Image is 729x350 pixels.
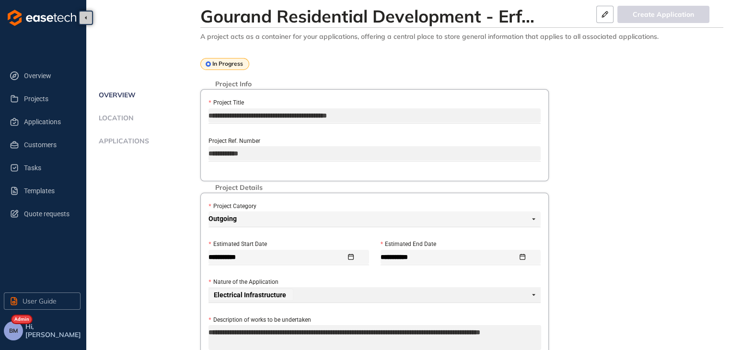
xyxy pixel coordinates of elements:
[212,60,243,67] span: In Progress
[4,292,81,310] button: User Guide
[96,91,136,99] span: Overview
[24,135,73,154] span: Customers
[208,98,243,107] label: Project Title
[24,89,73,108] span: Projects
[208,137,260,146] label: Project Ref. Number
[96,137,149,145] span: Applications
[208,315,311,325] label: Description of works to be undertaken
[521,5,534,27] span: ...
[200,6,534,26] div: Gourand Residential Development - Erf 2256 & 2257
[24,181,73,200] span: Templates
[210,184,267,192] span: Project Details
[25,323,82,339] span: Hi, [PERSON_NAME]
[210,80,256,88] span: Project Info
[381,240,436,249] label: Estimated End Date
[208,252,346,262] input: Estimated Start Date
[208,240,266,249] label: Estimated Start Date
[24,158,73,177] span: Tasks
[208,108,541,123] input: Project Title
[4,321,23,340] button: BM
[9,327,18,334] span: BM
[381,252,518,262] input: Estimated End Date
[23,296,57,306] span: User Guide
[208,146,541,161] input: Project Ref. Number
[200,5,521,27] span: Gourand Residential Development - Erf
[24,66,73,85] span: Overview
[24,204,73,223] span: Quote requests
[8,10,76,26] img: logo
[200,33,723,41] div: A project acts as a container for your applications, offering a central place to store general in...
[24,112,73,131] span: Applications
[208,325,541,350] textarea: Description of works to be undertaken
[96,114,134,122] span: Location
[208,202,256,211] label: Project Category
[208,289,293,301] span: Electrical Infrastructure
[214,292,286,298] span: Electrical Infrastructure
[208,211,535,227] span: Outgoing
[208,278,278,287] label: Nature of the Application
